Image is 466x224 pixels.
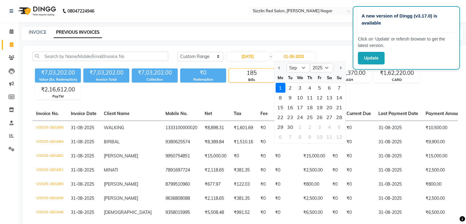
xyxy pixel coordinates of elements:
span: Invoice No. [36,111,59,116]
td: ₹0 [271,163,300,177]
td: ₹991.52 [230,206,257,220]
div: ₹2,16,612.00 [35,85,81,94]
span: [PERSON_NAME] [104,195,138,201]
td: ₹0 [257,121,271,135]
span: 31-08-2025 [71,125,94,130]
td: V/2025-26/1849 [32,191,67,206]
td: ₹0 [271,149,300,163]
div: 2 [305,122,315,132]
div: Su [334,73,344,83]
td: ₹0 [343,206,375,220]
td: ₹1,601.69 [230,121,257,135]
td: ₹0 [271,135,300,149]
span: [DEMOGRAPHIC_DATA] [104,210,152,215]
td: ₹15,000.00 [300,149,329,163]
div: 6 [324,83,334,93]
span: Mobile No. [165,111,188,116]
td: ₹0 [257,149,271,163]
div: Saturday, September 20, 2025 [324,102,334,112]
div: Monday, September 8, 2025 [275,93,285,102]
div: Wednesday, October 8, 2025 [295,132,305,142]
div: Tuesday, September 2, 2025 [285,83,295,93]
td: ₹0 [343,177,375,191]
td: V/2025-26/1852 [32,149,67,163]
div: Thursday, October 2, 2025 [305,122,315,132]
select: Select year [310,63,333,72]
td: ₹0 [343,163,375,177]
div: Wednesday, October 1, 2025 [295,122,305,132]
span: 31-08-2025 [71,181,94,187]
div: Saturday, September 27, 2025 [324,112,334,122]
div: Saturday, September 13, 2025 [324,93,334,102]
td: ₹0 [329,177,343,191]
div: Tuesday, September 9, 2025 [285,93,295,102]
td: 8799510960 [162,177,201,191]
div: Friday, September 5, 2025 [315,83,324,93]
div: 15 [275,102,285,112]
td: ₹2,118.65 [201,191,230,206]
td: V/2025-26/1855 [32,121,67,135]
div: Friday, September 19, 2025 [315,102,324,112]
div: Friday, October 10, 2025 [315,132,324,142]
div: 14 [334,93,344,102]
td: 31-08-2025 [375,121,422,135]
td: ₹0 [257,206,271,220]
div: Wednesday, September 17, 2025 [295,102,305,112]
div: Monday, September 29, 2025 [275,122,285,132]
div: Mo [275,73,285,83]
input: Start Date [226,52,269,61]
div: 7 [285,132,295,142]
td: 1333100000020 [162,121,201,135]
div: Saturday, September 6, 2025 [324,83,334,93]
td: 7891697724 [162,163,201,177]
b: 08047224946 [67,2,94,20]
div: Fr [315,73,324,83]
td: ₹8,898.31 [201,121,230,135]
td: ₹1,510.16 [230,135,257,149]
span: MINATI [104,167,118,173]
div: Collection [132,77,178,82]
div: 9 [305,132,315,142]
div: 10 [295,93,305,102]
div: Invoice Total [83,77,129,82]
div: Wednesday, September 3, 2025 [295,83,305,93]
a: INVOICE [29,29,46,35]
div: Tuesday, October 7, 2025 [285,132,295,142]
div: 28 [334,112,344,122]
div: 11 [305,93,315,102]
span: WALKING [104,125,124,130]
div: 27 [324,112,334,122]
td: ₹0 [343,135,375,149]
span: 31-08-2025 [71,153,94,159]
span: 31-08-2025 [71,139,94,145]
div: Sunday, September 14, 2025 [334,93,344,102]
div: 9 [285,93,295,102]
td: ₹0 [271,121,300,135]
td: ₹0 [271,206,300,220]
div: Wednesday, September 10, 2025 [295,93,305,102]
div: Thursday, October 9, 2025 [305,132,315,142]
div: Saturday, October 11, 2025 [324,132,334,142]
td: 31-08-2025 [375,177,422,191]
td: ₹381.35 [230,191,257,206]
p: Click on ‘Update’ or refersh browser to get the latest version. [358,36,455,49]
td: ₹122.03 [230,177,257,191]
div: 17 [295,102,305,112]
td: ₹800.00 [300,177,329,191]
span: 31-08-2025 [71,210,94,215]
td: ₹8,389.84 [201,135,230,149]
div: CARD [374,77,419,83]
span: Payment Amount [426,111,465,116]
span: Current Due [347,111,371,116]
div: 2 [285,83,295,93]
div: ₹7,03,202.00 [132,68,178,77]
input: Search by Name/Mobile/Email/Invoice No [32,52,168,61]
div: Sunday, September 21, 2025 [334,102,344,112]
td: V/2025-26/1850 [32,177,67,191]
div: Sunday, October 12, 2025 [334,132,344,142]
div: 13 [324,93,334,102]
div: 5 [315,83,324,93]
td: ₹0 [271,191,300,206]
div: 3 [295,83,305,93]
div: Tuesday, September 30, 2025 [285,122,295,132]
